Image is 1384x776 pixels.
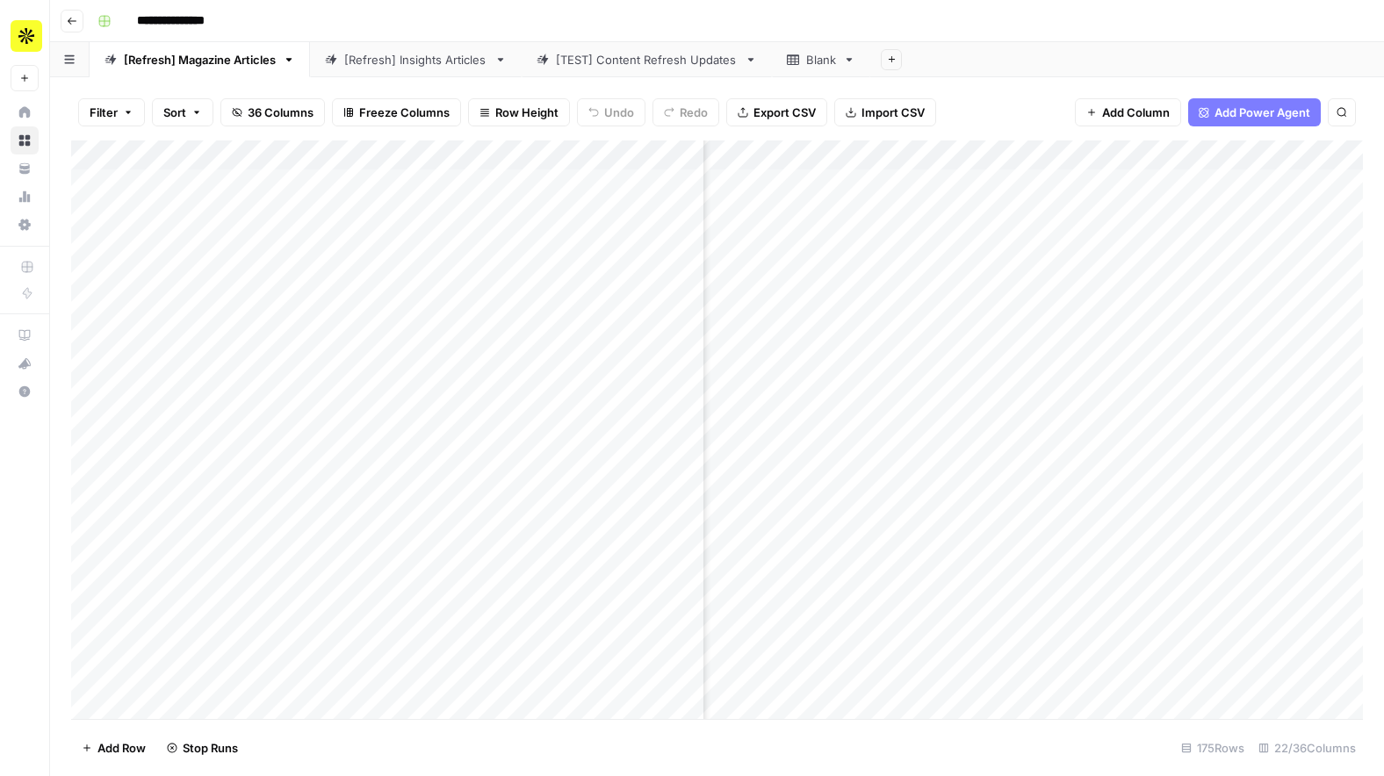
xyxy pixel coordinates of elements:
button: Undo [577,98,645,126]
span: Redo [680,104,708,121]
button: Workspace: Apollo [11,14,39,58]
a: Settings [11,211,39,239]
button: Export CSV [726,98,827,126]
div: Blank [806,51,836,68]
button: What's new? [11,349,39,377]
a: [Refresh] Insights Articles [310,42,522,77]
span: Add Row [97,739,146,757]
a: Usage [11,183,39,211]
span: Export CSV [753,104,816,121]
button: Add Row [71,734,156,762]
a: Home [11,98,39,126]
button: Freeze Columns [332,98,461,126]
button: Add Column [1075,98,1181,126]
button: Add Power Agent [1188,98,1321,126]
div: [Refresh] Magazine Articles [124,51,276,68]
span: Add Power Agent [1215,104,1310,121]
span: Stop Runs [183,739,238,757]
a: AirOps Academy [11,321,39,349]
button: Stop Runs [156,734,249,762]
button: Filter [78,98,145,126]
button: Import CSV [834,98,936,126]
div: [TEST] Content Refresh Updates [556,51,738,68]
span: 36 Columns [248,104,314,121]
button: 36 Columns [220,98,325,126]
button: Redo [652,98,719,126]
div: 22/36 Columns [1251,734,1363,762]
span: Freeze Columns [359,104,450,121]
span: Undo [604,104,634,121]
a: Browse [11,126,39,154]
a: Blank [772,42,870,77]
button: Sort [152,98,213,126]
button: Row Height [468,98,570,126]
span: Filter [90,104,118,121]
span: Import CSV [861,104,925,121]
div: What's new? [11,350,38,377]
span: Add Column [1102,104,1170,121]
img: Apollo Logo [11,20,42,52]
div: [Refresh] Insights Articles [344,51,487,68]
a: [Refresh] Magazine Articles [90,42,310,77]
button: Help + Support [11,377,39,406]
a: [TEST] Content Refresh Updates [522,42,772,77]
a: Your Data [11,154,39,183]
span: Sort [163,104,186,121]
span: Row Height [495,104,559,121]
div: 175 Rows [1174,734,1251,762]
